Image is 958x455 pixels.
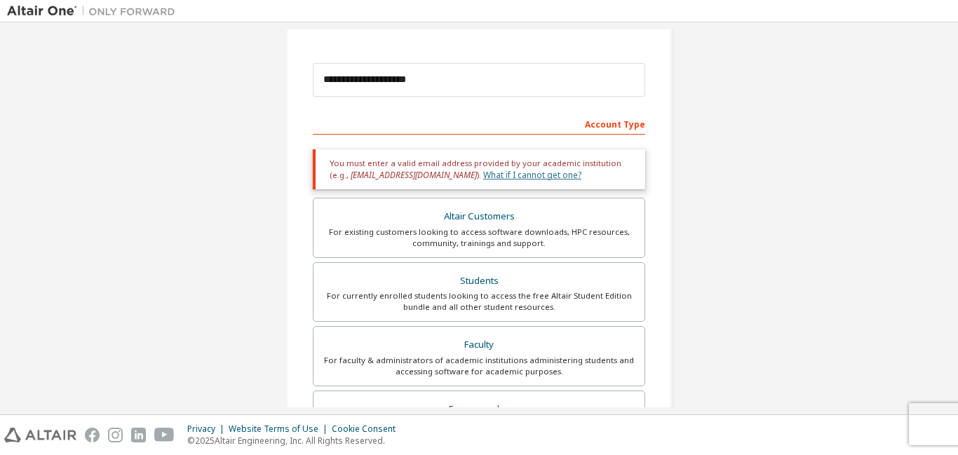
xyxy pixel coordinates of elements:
span: [EMAIL_ADDRESS][DOMAIN_NAME] [351,169,477,181]
img: facebook.svg [85,428,100,442]
div: Faculty [322,335,636,355]
div: For currently enrolled students looking to access the free Altair Student Edition bundle and all ... [322,290,636,313]
div: Altair Customers [322,207,636,226]
img: Altair One [7,4,182,18]
img: linkedin.svg [131,428,146,442]
img: altair_logo.svg [4,428,76,442]
div: Students [322,271,636,291]
div: You must enter a valid email address provided by your academic institution (e.g., ). [313,149,645,189]
div: Cookie Consent [332,423,404,435]
a: What if I cannot get one? [483,169,581,181]
div: For existing customers looking to access software downloads, HPC resources, community, trainings ... [322,226,636,249]
div: Website Terms of Use [229,423,332,435]
div: Privacy [187,423,229,435]
img: instagram.svg [108,428,123,442]
img: youtube.svg [154,428,175,442]
div: Account Type [313,112,645,135]
p: © 2025 Altair Engineering, Inc. All Rights Reserved. [187,435,404,447]
div: For faculty & administrators of academic institutions administering students and accessing softwa... [322,355,636,377]
div: Everyone else [322,400,636,419]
